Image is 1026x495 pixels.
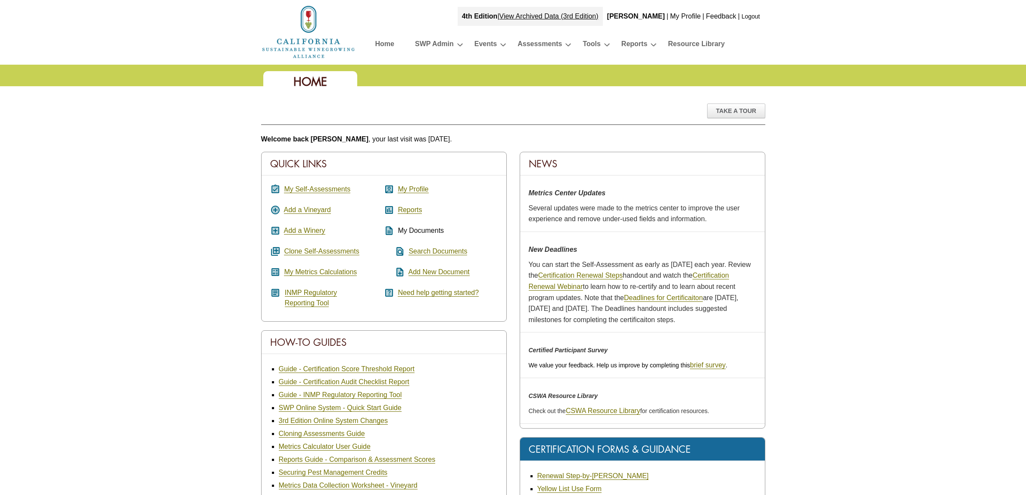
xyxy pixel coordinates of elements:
i: note_add [384,267,405,277]
a: Tools [583,38,600,53]
a: Search Documents [409,247,467,255]
a: View Archived Data (3rd Edition) [499,13,599,20]
span: Check out the for certification resources. [529,407,709,414]
a: Add a Vineyard [284,206,331,214]
a: Yellow List Use Form [537,485,602,493]
i: queue [270,246,281,257]
a: Reports [398,206,422,214]
div: | [458,7,603,26]
a: Reports [621,38,647,53]
a: 3rd Edition Online System Changes [279,417,388,425]
em: CSWA Resource Library [529,392,598,399]
a: Need help getting started? [398,289,479,297]
span: Home [293,74,327,89]
a: Guide - Certification Score Threshold Report [279,365,415,373]
span: My Documents [398,227,444,234]
a: Guide - Certification Audit Checklist Report [279,378,409,386]
span: We value your feedback. Help us improve by completing this . [529,362,727,369]
i: description [384,226,394,236]
b: [PERSON_NAME] [607,13,665,20]
a: Deadlines for Certificaiton [624,294,703,302]
strong: New Deadlines [529,246,577,253]
a: SWP Online System - Quick Start Guide [279,404,402,412]
a: My Profile [670,13,701,20]
div: Take A Tour [707,103,765,118]
strong: 4th Edition [462,13,498,20]
p: , your last visit was [DATE]. [261,134,765,145]
a: Renewal Step-by-[PERSON_NAME] [537,472,649,480]
i: assessment [384,205,394,215]
a: Logout [742,13,760,20]
a: Add New Document [409,268,470,276]
i: article [270,288,281,298]
img: logo_cswa2x.png [261,4,356,60]
a: Metrics Calculator User Guide [279,443,371,451]
a: Feedback [706,13,736,20]
div: Certification Forms & Guidance [520,438,765,461]
a: Home [375,38,394,53]
a: Certification Renewal Webinar [529,272,729,291]
i: assignment_turned_in [270,184,281,194]
a: Certification Renewal Steps [538,272,623,279]
a: Resource Library [668,38,725,53]
a: INMP RegulatoryReporting Tool [285,289,337,307]
i: calculate [270,267,281,277]
i: help_center [384,288,394,298]
strong: Metrics Center Updates [529,189,606,197]
a: My Self-Assessments [284,185,350,193]
a: SWP Admin [415,38,454,53]
span: Several updates were made to the metrics center to improve the user experience and remove under-u... [529,204,740,223]
i: account_box [384,184,394,194]
em: Certified Participant Survey [529,347,608,354]
a: Clone Self-Assessments [284,247,359,255]
a: Home [261,28,356,35]
i: add_box [270,226,281,236]
a: Assessments [518,38,562,53]
div: | [702,7,705,26]
a: Securing Pest Management Credits [279,469,388,476]
div: News [520,152,765,175]
b: Welcome back [PERSON_NAME] [261,135,369,143]
a: Events [474,38,497,53]
i: find_in_page [384,246,405,257]
p: You can start the Self-Assessment as early as [DATE] each year. Review the handout and watch the ... [529,259,756,326]
a: My Profile [398,185,428,193]
a: My Metrics Calculations [284,268,357,276]
a: Guide - INMP Regulatory Reporting Tool [279,391,402,399]
a: Reports Guide - Comparison & Assessment Scores [279,456,436,464]
a: Add a Winery [284,227,325,235]
a: CSWA Resource Library [566,407,640,415]
div: | [666,7,669,26]
div: Quick Links [262,152,506,175]
a: Cloning Assessments Guide [279,430,365,438]
i: add_circle [270,205,281,215]
a: brief survey [690,361,726,369]
div: How-To Guides [262,331,506,354]
div: | [737,7,741,26]
a: Metrics Data Collection Worksheet - Vineyard [279,482,418,489]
